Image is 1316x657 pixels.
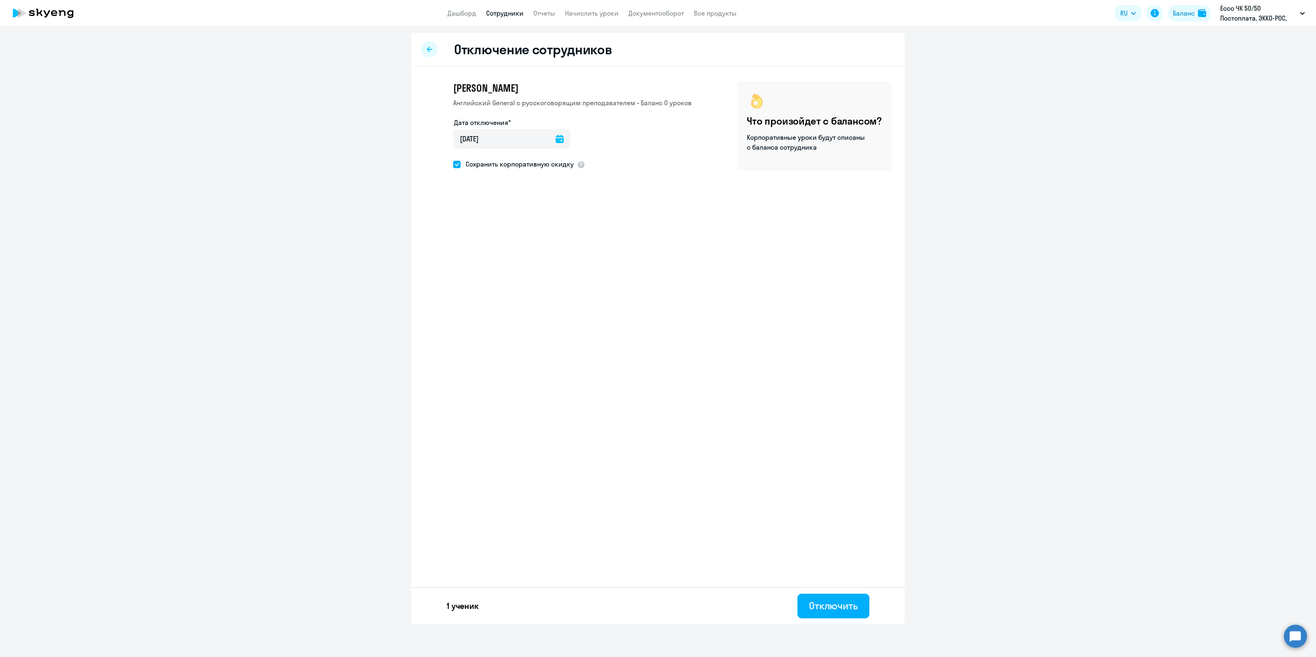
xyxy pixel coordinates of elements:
[1114,5,1142,21] button: RU
[461,159,574,169] span: Сохранить корпоративную скидку
[454,118,511,127] label: Дата отключения*
[453,98,692,108] p: Английский General с русскоговорящим преподавателем • Баланс 0 уроков
[453,81,518,95] span: [PERSON_NAME]
[453,129,570,149] input: дд.мм.гггг
[747,114,882,127] h4: Что произойдет с балансом?
[1168,5,1211,21] button: Балансbalance
[533,9,555,17] a: Отчеты
[447,600,479,612] p: 1 ученик
[797,594,869,618] button: Отключить
[565,9,619,17] a: Начислить уроки
[628,9,684,17] a: Документооборот
[747,91,767,111] img: ok
[1173,8,1195,18] div: Баланс
[1198,9,1206,17] img: balance
[809,599,858,612] div: Отключить
[1120,8,1128,18] span: RU
[1216,3,1309,23] button: Ecco ЧК 50/50 Постоплата, ЭККО-РОС, ООО
[1220,3,1297,23] p: Ecco ЧК 50/50 Постоплата, ЭККО-РОС, ООО
[447,9,476,17] a: Дашборд
[694,9,737,17] a: Все продукты
[486,9,524,17] a: Сотрудники
[454,41,612,58] h2: Отключение сотрудников
[747,132,866,152] p: Корпоративные уроки будут списаны с баланса сотрудника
